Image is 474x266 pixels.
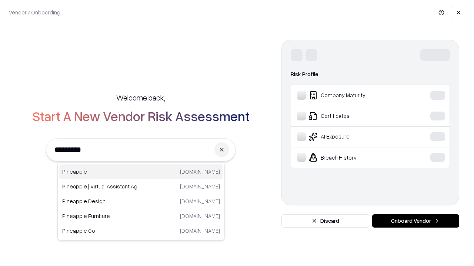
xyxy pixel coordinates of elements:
[116,92,165,103] h5: Welcome back,
[180,183,220,190] p: [DOMAIN_NAME]
[180,168,220,175] p: [DOMAIN_NAME]
[291,70,450,79] div: Risk Profile
[297,132,408,141] div: AI Exposure
[180,197,220,205] p: [DOMAIN_NAME]
[32,109,250,123] h2: Start A New Vendor Risk Assessment
[62,197,141,205] p: Pineapple Design
[62,212,141,220] p: Pineapple Furniture
[281,214,369,228] button: Discard
[62,183,141,190] p: Pineapple | Virtual Assistant Agency
[180,227,220,235] p: [DOMAIN_NAME]
[372,214,459,228] button: Onboard Vendor
[297,153,408,162] div: Breach History
[9,8,60,16] p: Vendor / Onboarding
[62,227,141,235] p: Pineapple Co
[297,112,408,120] div: Certificates
[57,163,225,240] div: Suggestions
[297,91,408,100] div: Company Maturity
[180,212,220,220] p: [DOMAIN_NAME]
[62,168,141,175] p: Pineapple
